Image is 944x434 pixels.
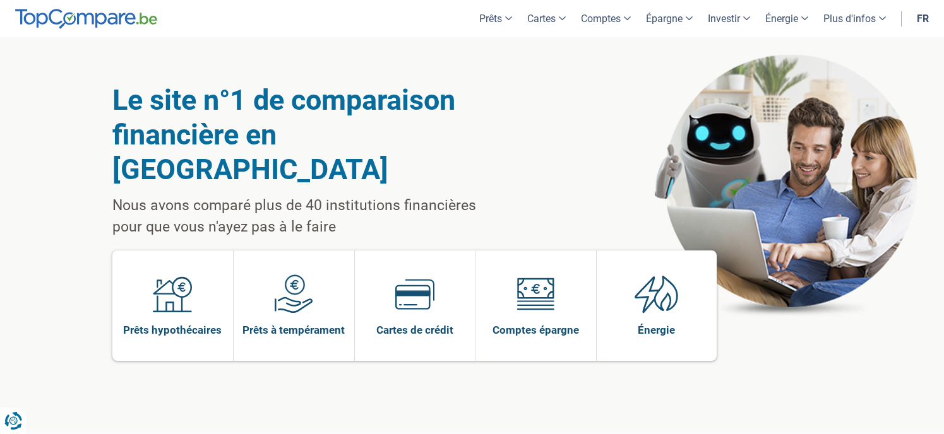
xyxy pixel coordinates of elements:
img: Prêts hypothécaires [153,274,192,314]
img: Cartes de crédit [395,274,434,314]
span: Prêts à tempérament [242,323,345,337]
span: Cartes de crédit [376,323,453,337]
p: Nous avons comparé plus de 40 institutions financières pour que vous n'ayez pas à le faire [112,195,508,238]
a: Énergie Énergie [597,250,717,361]
img: Comptes épargne [516,274,555,314]
a: Prêts à tempérament Prêts à tempérament [234,250,354,361]
span: Prêts hypothécaires [123,323,222,337]
img: TopCompare [15,9,157,29]
a: Cartes de crédit Cartes de crédit [355,250,475,361]
span: Énergie [638,323,675,337]
h1: Le site n°1 de comparaison financière en [GEOGRAPHIC_DATA] [112,83,508,187]
span: Comptes épargne [493,323,579,337]
img: Prêts à tempérament [274,274,313,314]
img: Énergie [635,274,679,314]
a: Comptes épargne Comptes épargne [475,250,596,361]
a: Prêts hypothécaires Prêts hypothécaires [112,250,234,361]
